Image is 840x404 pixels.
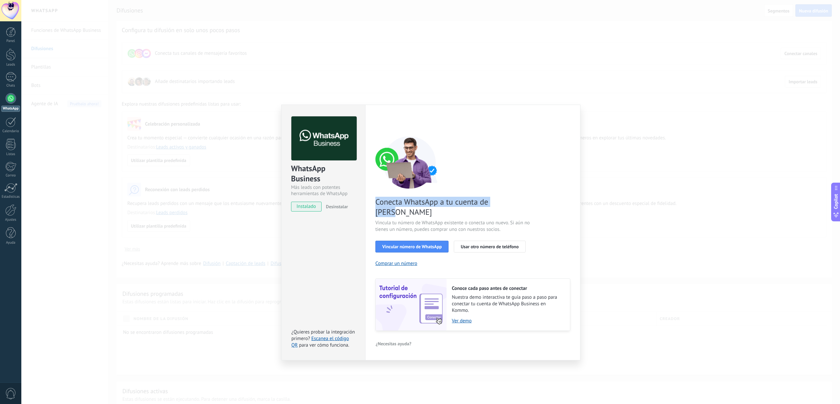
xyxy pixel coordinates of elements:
button: ¿Necesitas ayuda? [375,339,412,349]
span: Copilot [833,194,839,209]
img: logo_main.png [291,116,357,161]
h2: Conoce cada paso antes de conectar [452,285,563,292]
span: ¿Quieres probar la integración primero? [291,329,355,342]
span: ¿Necesitas ayuda? [376,341,411,346]
div: Estadísticas [1,195,20,199]
div: Correo [1,173,20,178]
button: Desinstalar [323,202,348,212]
div: Ayuda [1,241,20,245]
span: Nuestra demo interactiva te guía paso a paso para conectar tu cuenta de WhatsApp Business en Kommo. [452,294,563,314]
a: Ver demo [452,318,563,324]
div: Panel [1,39,20,43]
div: Chats [1,84,20,88]
span: Vincular número de WhatsApp [382,244,442,249]
button: Usar otro número de teléfono [454,241,525,253]
a: Escanea el código QR [291,335,349,348]
div: WhatsApp [1,106,20,112]
div: Listas [1,152,20,156]
span: Usar otro número de teléfono [461,244,518,249]
div: Ajustes [1,218,20,222]
div: WhatsApp Business [291,163,356,184]
span: instalado [291,202,321,212]
span: Conecta WhatsApp a tu cuenta de [PERSON_NAME] [375,197,532,217]
div: Más leads con potentes herramientas de WhatsApp [291,184,356,197]
button: Comprar un número [375,260,417,267]
div: Leads [1,63,20,67]
span: para ver cómo funciona. [299,342,349,348]
span: Vincula tu número de WhatsApp existente o conecta uno nuevo. Si aún no tienes un número, puedes c... [375,220,532,233]
button: Vincular número de WhatsApp [375,241,449,253]
div: Calendario [1,129,20,133]
img: connect number [375,136,444,189]
span: Desinstalar [326,204,348,210]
